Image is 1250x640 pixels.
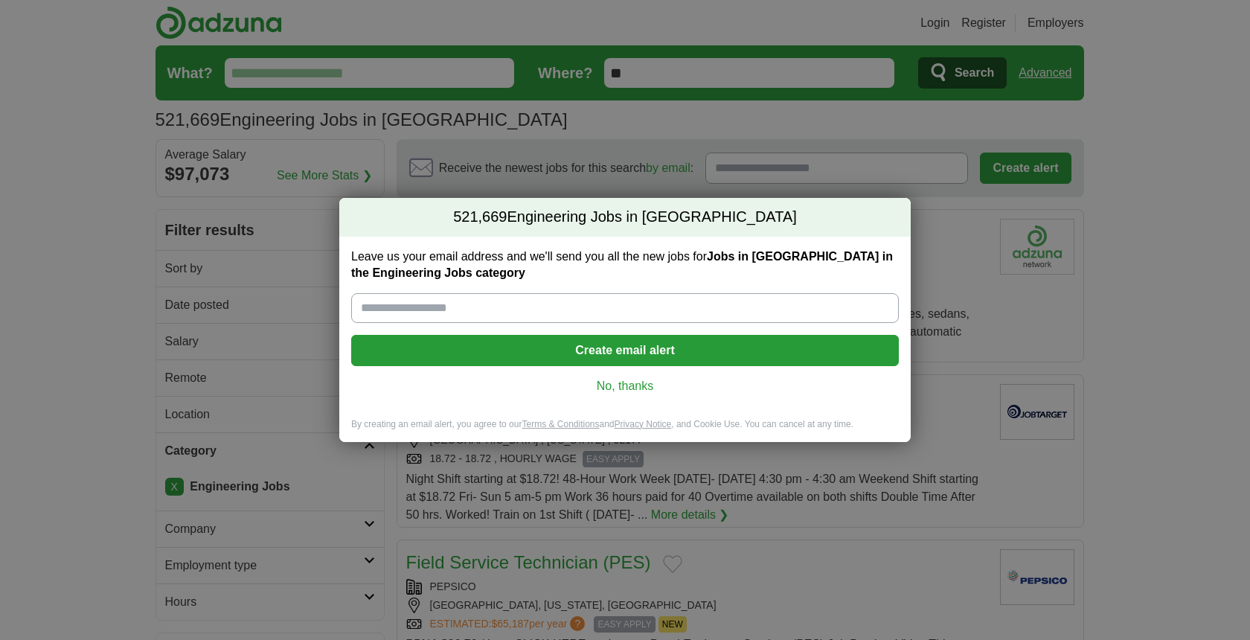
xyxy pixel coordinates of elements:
a: No, thanks [363,378,887,394]
span: 521,669 [453,207,507,228]
div: By creating an email alert, you agree to our and , and Cookie Use. You can cancel at any time. [339,418,911,443]
a: Terms & Conditions [522,419,599,429]
a: Privacy Notice [615,419,672,429]
strong: Jobs in [GEOGRAPHIC_DATA] in the Engineering Jobs category [351,250,893,279]
label: Leave us your email address and we'll send you all the new jobs for [351,249,899,281]
h2: Engineering Jobs in [GEOGRAPHIC_DATA] [339,198,911,237]
button: Create email alert [351,335,899,366]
